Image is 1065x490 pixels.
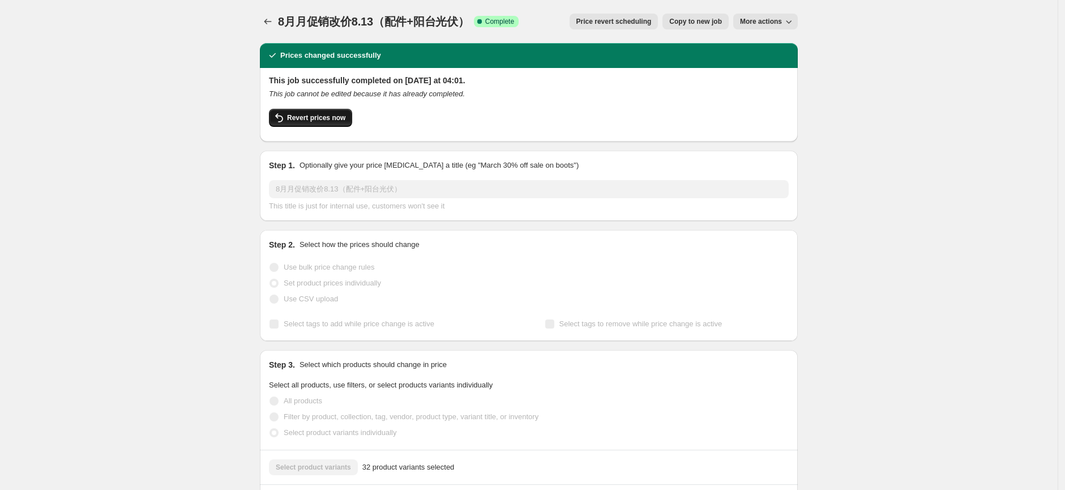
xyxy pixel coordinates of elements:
[300,160,579,171] p: Optionally give your price [MEDICAL_DATA] a title (eg "March 30% off sale on boots")
[269,160,295,171] h2: Step 1.
[733,14,798,29] button: More actions
[300,239,420,250] p: Select how the prices should change
[284,397,322,405] span: All products
[284,319,434,328] span: Select tags to add while price change is active
[280,50,381,61] h2: Prices changed successfully
[269,239,295,250] h2: Step 2.
[269,359,295,370] h2: Step 3.
[559,319,722,328] span: Select tags to remove while price change is active
[662,14,729,29] button: Copy to new job
[576,17,652,26] span: Price revert scheduling
[284,428,396,437] span: Select product variants individually
[278,15,469,28] span: 8月月促销改价8.13（配件+阳台光伏）
[269,90,465,98] i: This job cannot be edited because it has already completed.
[300,359,447,370] p: Select which products should change in price
[269,109,352,127] button: Revert prices now
[269,202,444,210] span: This title is just for internal use, customers won't see it
[740,17,782,26] span: More actions
[669,17,722,26] span: Copy to new job
[362,462,455,473] span: 32 product variants selected
[284,263,374,271] span: Use bulk price change rules
[284,412,538,421] span: Filter by product, collection, tag, vendor, product type, variant title, or inventory
[287,113,345,122] span: Revert prices now
[485,17,514,26] span: Complete
[269,381,493,389] span: Select all products, use filters, or select products variants individually
[570,14,658,29] button: Price revert scheduling
[284,295,338,303] span: Use CSV upload
[284,279,381,287] span: Set product prices individually
[269,75,789,86] h2: This job successfully completed on [DATE] at 04:01.
[269,180,789,198] input: 30% off holiday sale
[260,14,276,29] button: Price change jobs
